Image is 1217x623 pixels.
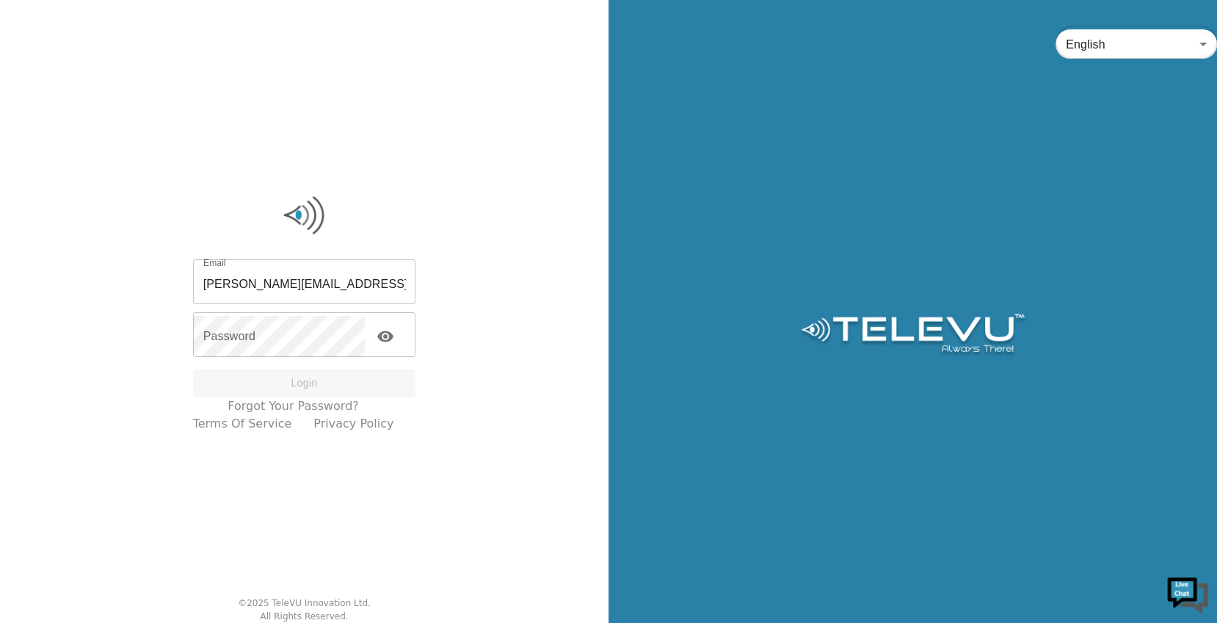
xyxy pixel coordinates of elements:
[1056,24,1217,65] div: English
[238,597,371,610] div: © 2025 TeleVU Innovation Ltd.
[371,322,400,351] button: toggle password visibility
[193,415,292,433] a: Terms of Service
[260,610,348,623] div: All Rights Reserved.
[799,314,1027,358] img: Logo
[1166,572,1210,616] img: Chat Widget
[193,193,416,237] img: Logo
[313,415,393,433] a: Privacy Policy
[228,397,359,415] a: Forgot your password?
